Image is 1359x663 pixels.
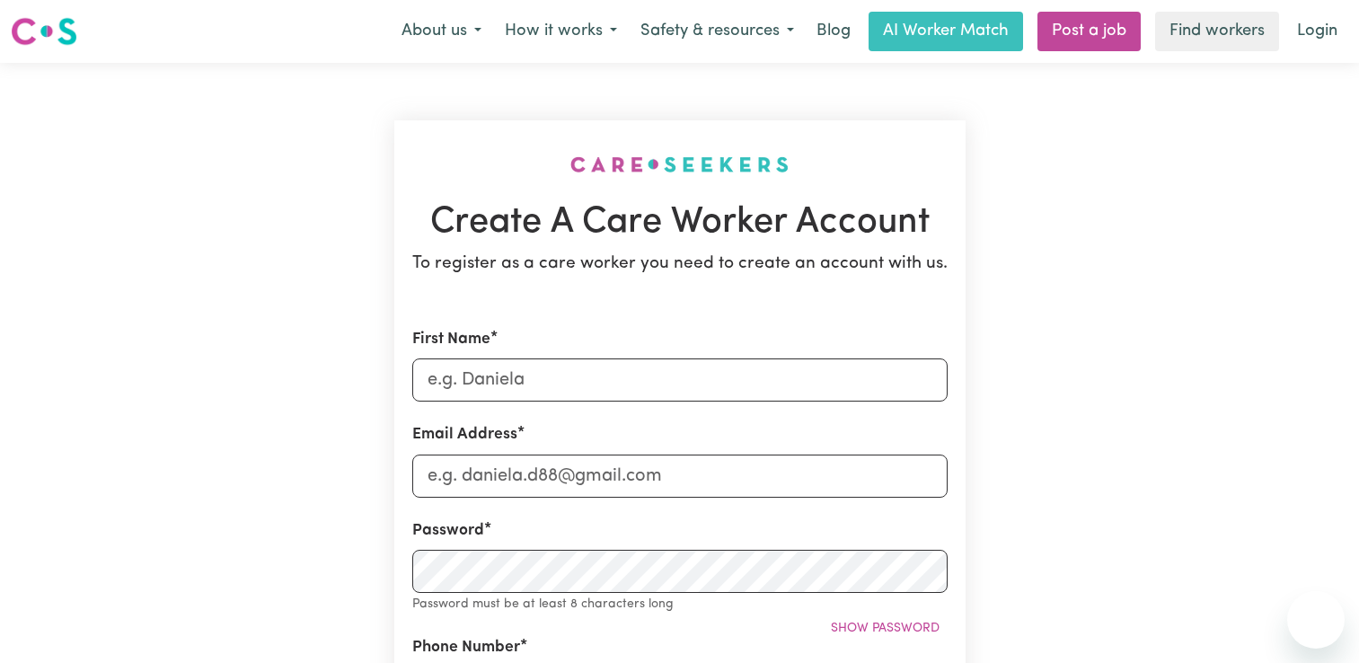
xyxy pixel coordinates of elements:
[806,12,861,51] a: Blog
[11,15,77,48] img: Careseekers logo
[629,13,806,50] button: Safety & resources
[11,11,77,52] a: Careseekers logo
[412,328,490,351] label: First Name
[412,201,948,244] h1: Create A Care Worker Account
[493,13,629,50] button: How it works
[412,423,517,446] label: Email Address
[823,614,948,642] button: Show password
[1287,591,1345,649] iframe: Button to launch messaging window
[412,455,948,498] input: e.g. daniela.d88@gmail.com
[412,519,484,543] label: Password
[1155,12,1279,51] a: Find workers
[412,597,674,611] small: Password must be at least 8 characters long
[412,636,520,659] label: Phone Number
[412,252,948,278] p: To register as a care worker you need to create an account with us.
[869,12,1023,51] a: AI Worker Match
[412,358,948,402] input: e.g. Daniela
[390,13,493,50] button: About us
[1286,12,1348,51] a: Login
[1037,12,1141,51] a: Post a job
[831,622,940,635] span: Show password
